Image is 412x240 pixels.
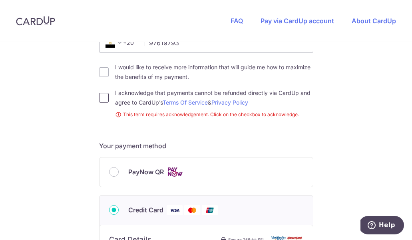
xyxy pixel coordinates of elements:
[360,216,404,236] iframe: Opens a widget where you can find more information
[115,88,313,107] label: I acknowledge that payments cannot be refunded directly via CardUp and agree to CardUp’s &
[128,167,164,177] span: PayNow QR
[103,38,139,48] span: +20
[211,99,248,106] a: Privacy Policy
[16,16,55,26] img: CardUp
[109,205,303,215] div: Credit Card Visa Mastercard Union Pay
[167,205,183,215] img: Visa
[109,167,303,177] div: PayNow QR Cards logo
[184,205,200,215] img: Mastercard
[105,38,125,48] span: +20
[202,205,218,215] img: Union Pay
[115,111,313,119] small: This term requires acknowledgement. Click on the checkbox to acknowledge.
[99,141,313,151] h5: Your payment method
[261,17,334,25] a: Pay via CardUp account
[167,167,183,177] img: Cards logo
[352,17,396,25] a: About CardUp
[231,17,243,25] a: FAQ
[163,99,208,106] a: Terms Of Service
[115,63,313,82] label: I would like to receive more information that will guide me how to maximize the benefits of my pa...
[128,205,163,215] span: Credit Card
